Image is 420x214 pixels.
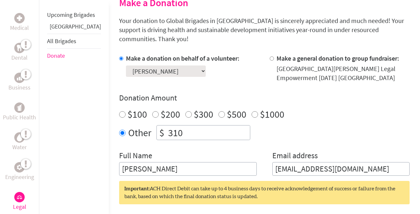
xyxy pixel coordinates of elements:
[3,113,36,122] p: Public Health
[14,162,25,172] div: Engineering
[11,43,28,62] a: DentalDental
[14,192,25,202] div: Legal Empowerment
[119,150,152,162] label: Full Name
[119,16,410,43] p: Your donation to Global Brigades in [GEOGRAPHIC_DATA] is sincerely appreciated and much needed! Y...
[8,73,31,92] a: BusinessBusiness
[47,52,65,59] a: Donate
[272,150,318,162] label: Email address
[3,102,36,122] a: Public HealthPublic Health
[17,16,22,21] img: Medical
[161,108,180,120] label: $200
[17,165,22,170] img: Engineering
[10,13,29,32] a: MedicalMedical
[12,143,27,152] p: Water
[5,162,34,182] a: EngineeringEngineering
[47,34,101,49] li: All Brigades
[17,195,22,199] img: Legal Empowerment
[128,108,147,120] label: $100
[47,8,101,22] li: Upcoming Brigades
[47,49,101,63] li: Donate
[119,162,257,176] input: Enter Full Name
[14,73,25,83] div: Business
[272,162,410,176] input: Your Email
[119,181,410,204] div: ACH Direct Debit can take up to 4 business days to receive acknowledgement of success or failure ...
[17,134,22,141] img: Water
[17,75,22,80] img: Business
[47,37,76,45] a: All Brigades
[126,54,240,62] label: Make a donation on behalf of a volunteer:
[119,93,410,103] h4: Donation Amount
[8,83,31,92] p: Business
[5,172,34,182] p: Engineering
[128,125,151,140] label: Other
[14,43,25,53] div: Dental
[157,125,167,140] div: $
[260,108,284,120] label: $1000
[277,64,410,82] div: [GEOGRAPHIC_DATA][PERSON_NAME] Legal Empowerment [DATE] [GEOGRAPHIC_DATA]
[14,132,25,143] div: Water
[14,13,25,23] div: Medical
[12,132,27,152] a: WaterWater
[47,11,95,18] a: Upcoming Brigades
[167,125,250,140] input: Enter Amount
[14,102,25,113] div: Public Health
[194,108,213,120] label: $300
[124,186,150,191] strong: Important:
[227,108,246,120] label: $500
[17,104,22,111] img: Public Health
[50,23,101,30] a: [GEOGRAPHIC_DATA]
[47,22,101,34] li: Greece
[11,53,28,62] p: Dental
[277,54,399,62] label: Make a general donation to group fundraiser:
[17,45,22,51] img: Dental
[10,23,29,32] p: Medical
